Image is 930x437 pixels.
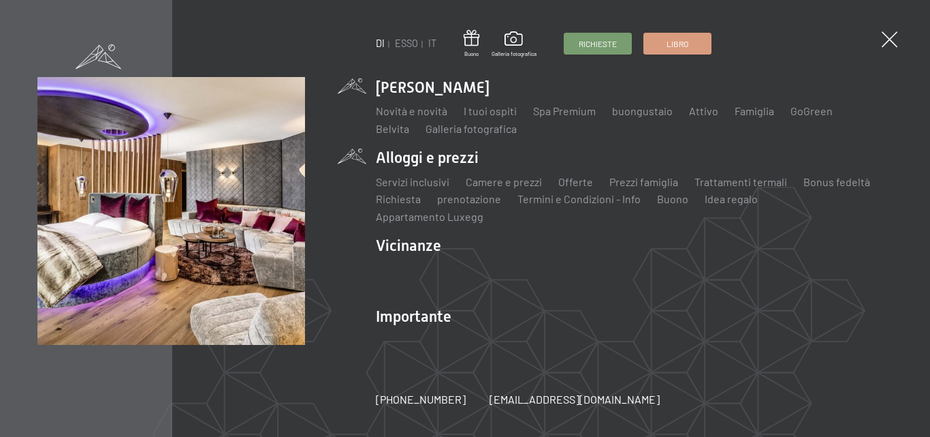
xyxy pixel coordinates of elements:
a: Attivo [689,104,718,117]
a: Servizi inclusivi [376,175,449,188]
a: IT [428,37,436,49]
a: Buono [464,30,479,58]
a: Idea regalo [705,192,758,205]
a: Buono [657,192,688,205]
a: Bonus fedeltà [803,175,870,188]
a: Appartamento Luxegg [376,210,483,223]
a: Termini e Condizioni - Info [517,192,641,205]
a: Prezzi famiglia [609,175,678,188]
a: Galleria fotografica [426,122,517,135]
font: Galleria fotografica [492,50,536,57]
a: Belvita [376,122,409,135]
a: Trattamenti termali [694,175,787,188]
font: [EMAIL_ADDRESS][DOMAIN_NAME] [490,393,660,406]
a: Galleria fotografica [492,31,536,57]
a: Offerte [558,175,593,188]
a: Camere e prezzi [466,175,542,188]
a: DI [376,37,385,49]
a: Novità e novità [376,104,447,117]
a: [PHONE_NUMBER] [376,392,466,407]
font: Libro [667,39,688,48]
a: Libro [644,33,711,54]
a: buongustaio [612,104,673,117]
font: Buono [464,50,479,57]
a: prenotazione [437,192,501,205]
a: Spa Premium [533,104,596,117]
a: Richieste [564,33,631,54]
font: Richieste [579,39,617,48]
a: Famiglia [735,104,774,117]
a: ESSO [395,37,418,49]
a: I tuoi ospiti [464,104,517,117]
a: [EMAIL_ADDRESS][DOMAIN_NAME] [490,392,660,407]
a: GoGreen [790,104,833,117]
font: [PHONE_NUMBER] [376,393,466,406]
a: Richiesta [376,192,421,205]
